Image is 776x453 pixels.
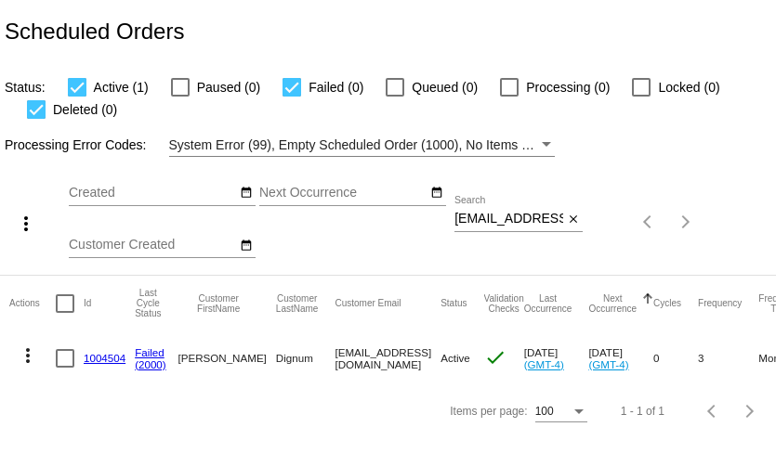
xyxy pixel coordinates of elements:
[240,186,253,201] mat-icon: date_range
[335,298,401,309] button: Change sorting for CustomerEmail
[484,346,506,369] mat-icon: check
[588,293,637,314] button: Change sorting for NextOccurrenceUtc
[94,76,149,98] span: Active (1)
[698,298,742,309] button: Change sorting for Frequency
[667,203,704,240] button: Next page
[412,76,478,98] span: Queued (0)
[694,393,731,430] button: Previous page
[653,298,681,309] button: Change sorting for Cycles
[259,186,427,201] input: Next Occurrence
[5,19,184,45] h2: Scheduled Orders
[240,239,253,253] mat-icon: date_range
[276,293,319,314] button: Change sorting for CustomerLastName
[441,352,470,364] span: Active
[9,276,56,331] mat-header-cell: Actions
[731,393,769,430] button: Next page
[197,76,260,98] span: Paused (0)
[588,358,628,370] a: (GMT-4)
[5,137,147,152] span: Processing Error Codes:
[630,203,667,240] button: Previous page
[450,405,527,418] div: Items per page:
[567,213,580,227] mat-icon: close
[484,276,524,331] mat-header-cell: Validation Checks
[178,293,258,314] button: Change sorting for CustomerFirstName
[658,76,719,98] span: Locked (0)
[84,298,91,309] button: Change sorting for Id
[335,331,441,385] mat-cell: [EMAIL_ADDRESS][DOMAIN_NAME]
[69,186,236,201] input: Created
[454,212,563,226] input: Search
[524,358,564,370] a: (GMT-4)
[84,352,125,364] a: 1004504
[169,134,555,157] mat-select: Filter by Processing Error Codes
[441,298,467,309] button: Change sorting for Status
[535,405,554,418] span: 100
[535,406,587,419] mat-select: Items per page:
[178,331,275,385] mat-cell: [PERSON_NAME]
[653,331,698,385] mat-cell: 0
[15,213,37,235] mat-icon: more_vert
[135,288,161,318] button: Change sorting for LastProcessingCycleId
[135,358,166,370] a: (2000)
[430,186,443,201] mat-icon: date_range
[621,405,664,418] div: 1 - 1 of 1
[5,80,46,95] span: Status:
[69,238,236,252] input: Customer Created
[135,346,164,358] a: Failed
[524,293,572,314] button: Change sorting for LastOccurrenceUtc
[309,76,363,98] span: Failed (0)
[53,98,117,121] span: Deleted (0)
[563,210,583,229] button: Clear
[526,76,610,98] span: Processing (0)
[17,344,39,367] mat-icon: more_vert
[588,331,653,385] mat-cell: [DATE]
[698,331,758,385] mat-cell: 3
[276,331,335,385] mat-cell: Dignum
[524,331,589,385] mat-cell: [DATE]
